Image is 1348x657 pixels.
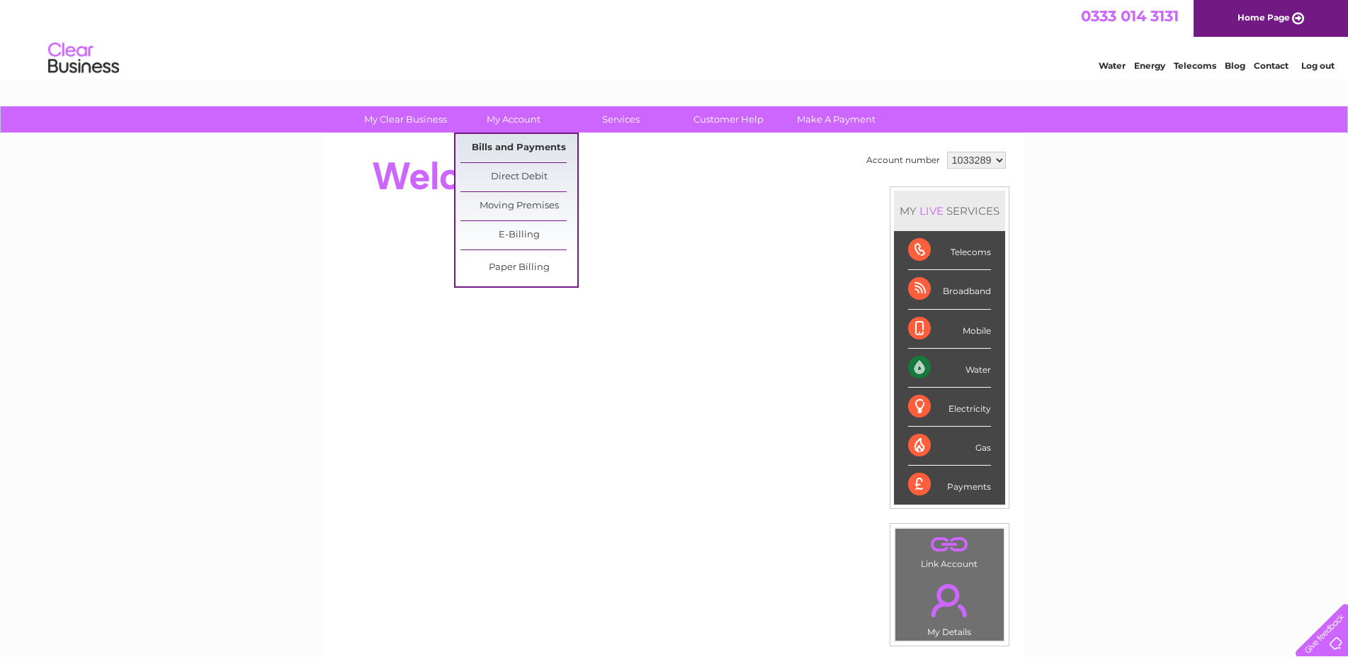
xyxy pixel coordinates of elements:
[1099,60,1126,71] a: Water
[1134,60,1165,71] a: Energy
[908,270,991,309] div: Broadband
[908,349,991,388] div: Water
[917,204,946,218] div: LIVE
[895,528,1004,573] td: Link Account
[908,466,991,504] div: Payments
[47,37,120,80] img: logo.png
[460,134,577,162] a: Bills and Payments
[899,575,1000,625] a: .
[908,231,991,270] div: Telecoms
[908,427,991,466] div: Gas
[340,8,1009,69] div: Clear Business is a trading name of Verastar Limited (registered in [GEOGRAPHIC_DATA] No. 3667643...
[1174,60,1216,71] a: Telecoms
[1254,60,1288,71] a: Contact
[895,572,1004,641] td: My Details
[670,106,787,133] a: Customer Help
[460,221,577,249] a: E-Billing
[347,106,464,133] a: My Clear Business
[899,532,1000,557] a: .
[460,192,577,220] a: Moving Premises
[455,106,572,133] a: My Account
[908,310,991,349] div: Mobile
[863,148,944,172] td: Account number
[460,163,577,191] a: Direct Debit
[908,388,991,427] div: Electricity
[894,191,1005,231] div: MY SERVICES
[1301,60,1335,71] a: Log out
[1081,7,1179,25] a: 0333 014 3131
[460,254,577,282] a: Paper Billing
[1225,60,1245,71] a: Blog
[778,106,895,133] a: Make A Payment
[562,106,679,133] a: Services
